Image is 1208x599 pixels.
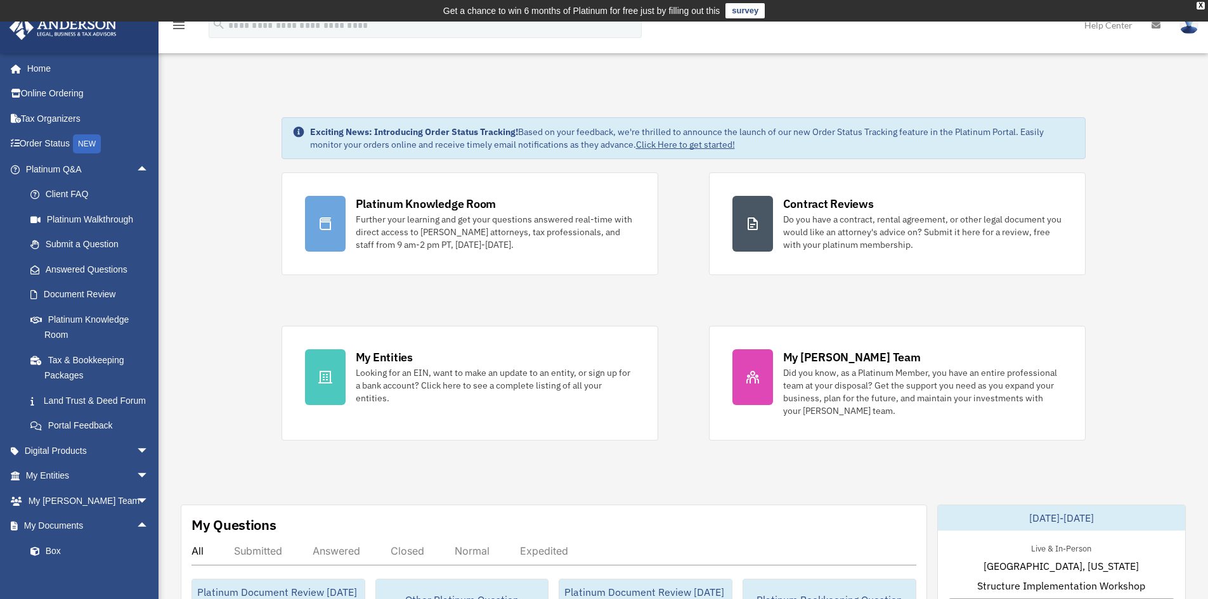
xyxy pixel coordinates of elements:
span: Structure Implementation Workshop [977,578,1145,593]
div: NEW [73,134,101,153]
a: Platinum Knowledge Room Further your learning and get your questions answered real-time with dire... [282,172,658,275]
a: Home [9,56,162,81]
div: [DATE]-[DATE] [938,505,1185,531]
span: arrow_drop_down [136,438,162,464]
div: Did you know, as a Platinum Member, you have an entire professional team at your disposal? Get th... [783,366,1062,417]
div: Get a chance to win 6 months of Platinum for free just by filling out this [443,3,720,18]
a: Platinum Walkthrough [18,207,168,232]
div: My Questions [192,515,276,534]
i: search [212,17,226,31]
a: Digital Productsarrow_drop_down [9,438,168,463]
a: Tax Organizers [9,106,168,131]
a: Click Here to get started! [636,139,735,150]
a: Portal Feedback [18,413,168,439]
a: My Entitiesarrow_drop_down [9,463,168,489]
div: Further your learning and get your questions answered real-time with direct access to [PERSON_NAM... [356,213,635,251]
div: Expedited [520,544,568,557]
div: Do you have a contract, rental agreement, or other legal document you would like an attorney's ad... [783,213,1062,251]
a: My Documentsarrow_drop_up [9,513,168,539]
a: Box [18,538,168,564]
div: Live & In-Person [1021,541,1101,554]
strong: Exciting News: Introducing Order Status Tracking! [310,126,518,138]
div: Closed [391,544,424,557]
a: Platinum Q&Aarrow_drop_up [9,157,168,182]
div: Normal [455,544,490,557]
img: Anderson Advisors Platinum Portal [6,15,120,40]
a: Online Ordering [9,81,168,106]
a: Order StatusNEW [9,131,168,157]
a: Client FAQ [18,182,168,207]
div: Looking for an EIN, want to make an update to an entity, or sign up for a bank account? Click her... [356,366,635,404]
span: arrow_drop_down [136,488,162,514]
div: close [1197,2,1205,10]
span: arrow_drop_up [136,157,162,183]
a: survey [725,3,765,18]
a: Contract Reviews Do you have a contract, rental agreement, or other legal document you would like... [709,172,1086,275]
div: Submitted [234,544,282,557]
span: arrow_drop_up [136,513,162,539]
div: My [PERSON_NAME] Team [783,349,921,365]
i: menu [171,18,186,33]
a: menu [171,22,186,33]
div: Platinum Knowledge Room [356,196,497,212]
div: Contract Reviews [783,196,874,212]
img: User Pic [1179,16,1198,34]
a: Platinum Knowledge Room [18,307,168,347]
a: My [PERSON_NAME] Teamarrow_drop_down [9,488,168,513]
a: Submit a Question [18,232,168,257]
a: Land Trust & Deed Forum [18,388,168,413]
div: My Entities [356,349,413,365]
a: Tax & Bookkeeping Packages [18,347,168,388]
a: My [PERSON_NAME] Team Did you know, as a Platinum Member, you have an entire professional team at... [709,326,1086,441]
div: Answered [313,544,360,557]
span: arrow_drop_down [136,463,162,489]
a: Document Review [18,282,168,307]
div: All [192,544,204,557]
div: Based on your feedback, we're thrilled to announce the launch of our new Order Status Tracking fe... [310,126,1075,151]
a: My Entities Looking for an EIN, want to make an update to an entity, or sign up for a bank accoun... [282,326,658,441]
span: [GEOGRAPHIC_DATA], [US_STATE] [984,558,1139,574]
a: Answered Questions [18,257,168,282]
